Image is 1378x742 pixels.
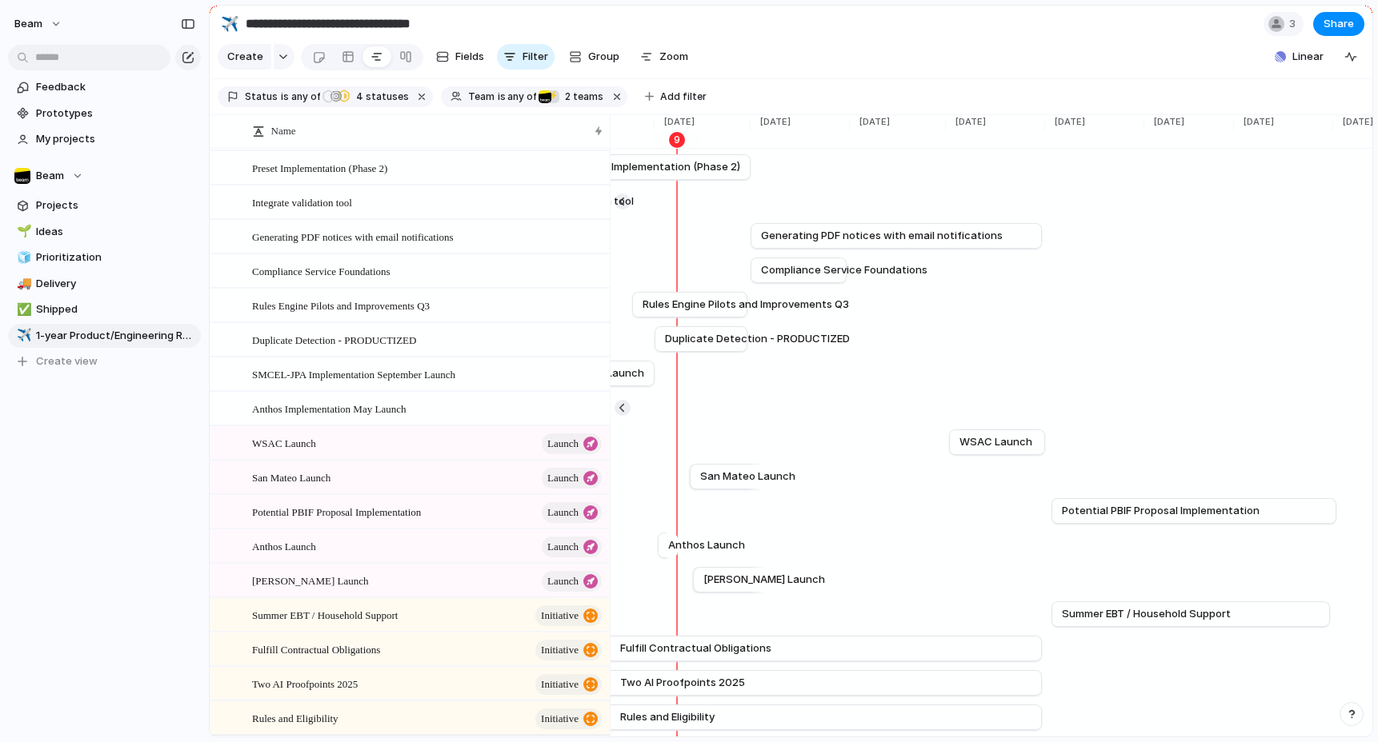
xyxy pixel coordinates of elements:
[535,674,602,695] button: initiative
[14,224,30,240] button: 🌱
[217,11,242,37] button: ✈️
[36,197,195,213] span: Projects
[547,536,579,558] span: launch
[36,79,195,95] span: Feedback
[959,434,1032,450] span: WSAC Launch
[36,106,195,122] span: Prototypes
[8,349,201,373] button: Create view
[946,115,991,129] span: [DATE]
[252,296,430,314] span: Rules Engine Pilots and Improvements Q3
[455,49,484,65] span: Fields
[8,127,201,151] a: My projects
[660,90,707,104] span: Add filter
[252,330,416,349] span: Duplicate Detection - PRODUCTIZED
[703,568,759,592] a: [PERSON_NAME] Launch
[655,115,699,129] span: [DATE]
[1045,115,1090,129] span: [DATE]
[535,708,602,729] button: initiative
[218,44,271,70] button: Create
[8,245,201,269] a: 🧊Prioritization
[700,465,756,489] a: San Mateo Launch
[36,168,64,184] span: Beam
[1268,45,1330,69] button: Linear
[1062,602,1320,626] a: Summer EBT / Household Support
[761,262,927,278] span: Compliance Service Foundations
[497,44,555,70] button: Filter
[1292,49,1324,65] span: Linear
[959,430,1035,454] a: WSAC Launch
[542,433,602,454] button: launch
[506,90,537,104] span: any of
[252,227,454,245] span: Generating PDF notices with email notifications
[620,640,771,656] span: Fulfill Contractual Obligations
[17,249,28,267] div: 🧊
[245,90,278,104] span: Status
[1062,606,1231,622] span: Summer EBT / Household Support
[541,639,579,661] span: initiative
[560,90,603,104] span: teams
[542,468,602,489] button: launch
[289,90,320,104] span: any of
[8,193,201,217] a: Projects
[620,709,715,725] span: Rules and Eligibility
[560,90,573,102] span: 2
[14,301,30,317] button: ✅
[495,88,540,106] button: isany of
[643,297,849,313] span: Rules Engine Pilots and Improvements Q3
[252,433,316,452] span: WSAC Launch
[252,365,455,383] span: SMCEL-JPA Implementation September Launch
[665,327,737,351] a: Duplicate Detection - PRODUCTIZED
[36,224,195,240] span: Ideas
[498,90,506,104] span: is
[1144,115,1189,129] span: [DATE]
[561,44,627,70] button: Group
[588,49,619,65] span: Group
[36,328,195,344] span: 1-year Product/Engineering Roadmap
[635,86,716,108] button: Add filter
[665,331,850,347] span: Duplicate Detection - PRODUCTIZED
[547,570,579,592] span: launch
[547,501,579,524] span: launch
[8,102,201,126] a: Prototypes
[351,90,366,102] span: 4
[8,324,201,348] a: ✈️1-year Product/Engineering Roadmap
[14,328,30,344] button: ✈️
[252,640,380,658] span: Fulfill Contractual Obligations
[17,222,28,241] div: 🌱
[36,131,195,147] span: My projects
[252,708,338,727] span: Rules and Eligibility
[1289,16,1300,32] span: 3
[17,301,28,319] div: ✅
[1062,503,1260,519] span: Potential PBIF Proposal Implementation
[252,261,391,280] span: Compliance Service Foundations
[468,90,495,104] span: Team
[36,249,195,265] span: Prioritization
[669,132,685,148] div: 9
[1324,16,1354,32] span: Share
[252,399,406,417] span: Anthos Implementation May Launch
[761,258,836,282] a: Compliance Service Foundations
[523,49,548,65] span: Filter
[541,708,579,730] span: initiative
[14,249,30,265] button: 🧊
[542,571,602,592] button: launch
[8,297,201,321] a: ✅Shipped
[36,301,195,317] span: Shipped
[542,502,602,523] button: launch
[659,49,688,65] span: Zoom
[634,44,695,70] button: Zoom
[8,220,201,244] a: 🌱Ideas
[271,123,296,139] span: Name
[751,115,795,129] span: [DATE]
[535,605,602,626] button: initiative
[430,44,491,70] button: Fields
[221,13,238,34] div: ✈️
[535,640,602,660] button: initiative
[252,571,369,589] span: [PERSON_NAME] Launch
[8,272,201,296] a: 🚚Delivery
[761,224,1031,248] a: Generating PDF notices with email notifications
